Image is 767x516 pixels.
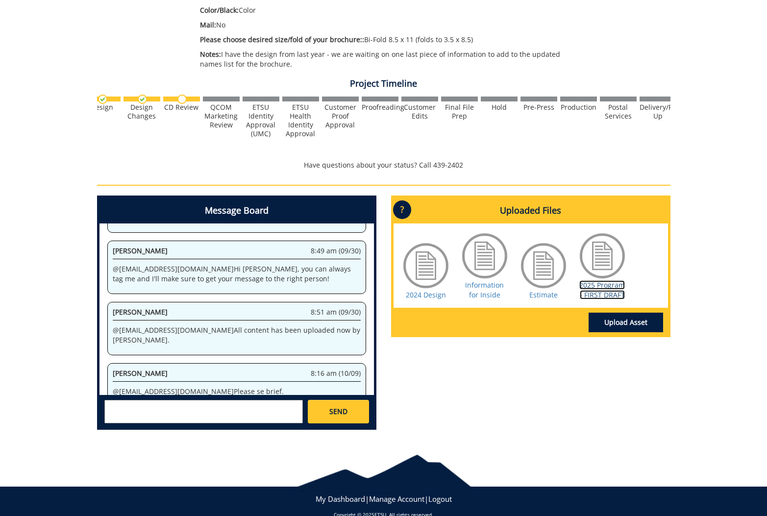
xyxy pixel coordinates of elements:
div: Delivery/Pick Up [640,103,676,121]
span: Notes: [200,49,221,59]
span: Please choose desired size/fold of your brochure:: [200,35,364,44]
div: Production [560,103,597,112]
span: 8:16 am (10/09) [311,369,361,378]
a: Logout [428,494,452,504]
a: Information for Inside [465,280,504,299]
a: 2024 Design [406,290,446,299]
a: Upload Asset [589,313,663,332]
span: [PERSON_NAME] [113,246,168,255]
div: Hold [481,103,518,112]
h4: Message Board [99,198,374,223]
a: 2025 Program - FIRST DRAFT [579,280,625,299]
h4: Uploaded Files [394,198,668,223]
a: Manage Account [369,494,424,504]
span: 8:51 am (09/30) [311,307,361,317]
span: Mail: [200,20,216,29]
div: Pre-Press [520,103,557,112]
div: Customer Edits [401,103,438,121]
span: Color/Black: [200,5,239,15]
img: checkmark [138,95,147,104]
p: ? [393,200,411,219]
span: [PERSON_NAME] [113,307,168,317]
p: I have the design from last year - we are waiting on one last piece of information to add to the ... [200,49,584,69]
p: Color [200,5,584,15]
div: Final File Prep [441,103,478,121]
img: no [177,95,187,104]
p: @ [EMAIL_ADDRESS][DOMAIN_NAME] Hi [PERSON_NAME], you can always tag me and I'll make sure to get ... [113,264,361,284]
span: [PERSON_NAME] [113,369,168,378]
a: My Dashboard [316,494,365,504]
span: 8:49 am (09/30) [311,246,361,256]
a: Estimate [529,290,558,299]
textarea: messageToSend [104,400,303,423]
p: @ [EMAIL_ADDRESS][DOMAIN_NAME] All content has been uploaded now by [PERSON_NAME]. [113,325,361,345]
div: CD Review [163,103,200,112]
div: Customer Proof Approval [322,103,359,129]
div: Postal Services [600,103,637,121]
p: No [200,20,584,30]
a: SEND [308,400,369,423]
div: Design [84,103,121,112]
p: @ [EMAIL_ADDRESS][DOMAIN_NAME] Please se brief. [113,387,361,396]
div: ETSU Health Identity Approval [282,103,319,138]
span: SEND [329,407,347,417]
p: Have questions about your status? Call 439-2402 [97,160,670,170]
div: Proofreading [362,103,398,112]
img: checkmark [98,95,107,104]
h4: Project Timeline [97,79,670,89]
p: Bi-Fold 8.5 x 11 (folds to 3.5 x 8.5) [200,35,584,45]
div: ETSU Identity Approval (UMC) [243,103,279,138]
div: Design Changes [124,103,160,121]
div: QCOM Marketing Review [203,103,240,129]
